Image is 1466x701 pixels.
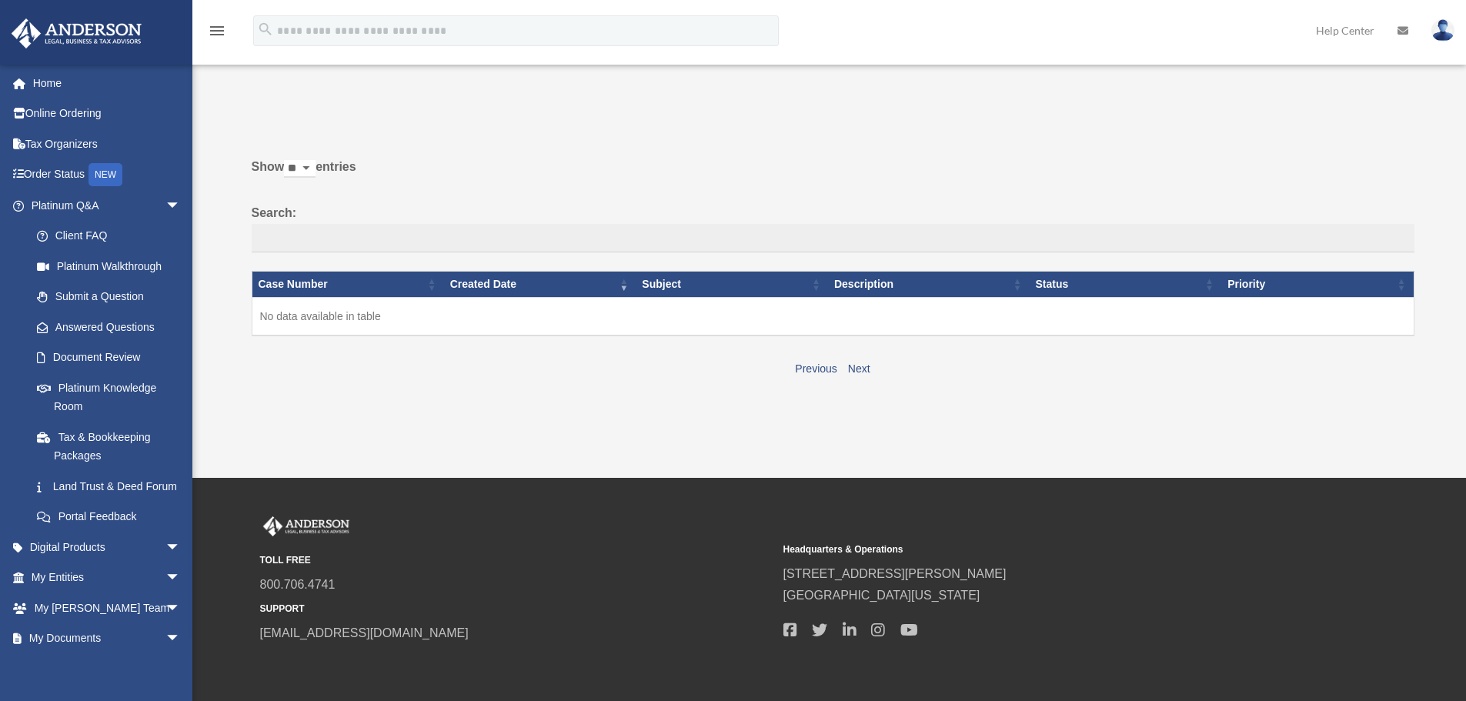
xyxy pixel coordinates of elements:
img: Anderson Advisors Platinum Portal [7,18,146,48]
span: arrow_drop_down [165,532,196,563]
a: Home [11,68,204,98]
th: Subject: activate to sort column ascending [636,272,828,298]
div: NEW [88,163,122,186]
span: arrow_drop_down [165,190,196,222]
span: arrow_drop_down [165,623,196,655]
span: arrow_drop_down [165,593,196,624]
label: Show entries [252,156,1414,193]
a: Submit a Question [22,282,196,312]
i: search [257,21,274,38]
select: Showentries [284,160,316,178]
a: Platinum Knowledge Room [22,372,196,422]
a: Online Ordering [11,98,204,129]
a: Platinum Walkthrough [22,251,196,282]
img: User Pic [1431,19,1454,42]
a: menu [208,27,226,40]
a: Digital Productsarrow_drop_down [11,532,204,562]
a: Land Trust & Deed Forum [22,471,196,502]
a: My Entitiesarrow_drop_down [11,562,204,593]
a: Client FAQ [22,221,196,252]
a: Tax & Bookkeeping Packages [22,422,196,471]
span: arrow_drop_down [165,562,196,594]
a: Portal Feedback [22,502,196,532]
label: Search: [252,202,1414,253]
a: My Documentsarrow_drop_down [11,623,204,654]
a: [EMAIL_ADDRESS][DOMAIN_NAME] [260,626,469,639]
a: [STREET_ADDRESS][PERSON_NAME] [783,567,1007,580]
a: Previous [795,362,837,375]
a: [GEOGRAPHIC_DATA][US_STATE] [783,589,980,602]
img: Anderson Advisors Platinum Portal [260,516,352,536]
td: No data available in table [252,297,1414,335]
a: Document Review [22,342,196,373]
a: My [PERSON_NAME] Teamarrow_drop_down [11,593,204,623]
th: Case Number: activate to sort column ascending [252,272,444,298]
input: Search: [252,224,1414,253]
th: Priority: activate to sort column ascending [1221,272,1414,298]
a: Answered Questions [22,312,189,342]
small: Headquarters & Operations [783,542,1296,558]
a: Platinum Q&Aarrow_drop_down [11,190,196,221]
a: Tax Organizers [11,129,204,159]
a: Order StatusNEW [11,159,204,191]
th: Status: activate to sort column ascending [1030,272,1222,298]
th: Created Date: activate to sort column ascending [444,272,636,298]
small: SUPPORT [260,601,773,617]
small: TOLL FREE [260,552,773,569]
a: Next [848,362,870,375]
th: Description: activate to sort column ascending [828,272,1030,298]
a: 800.706.4741 [260,578,336,591]
i: menu [208,22,226,40]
